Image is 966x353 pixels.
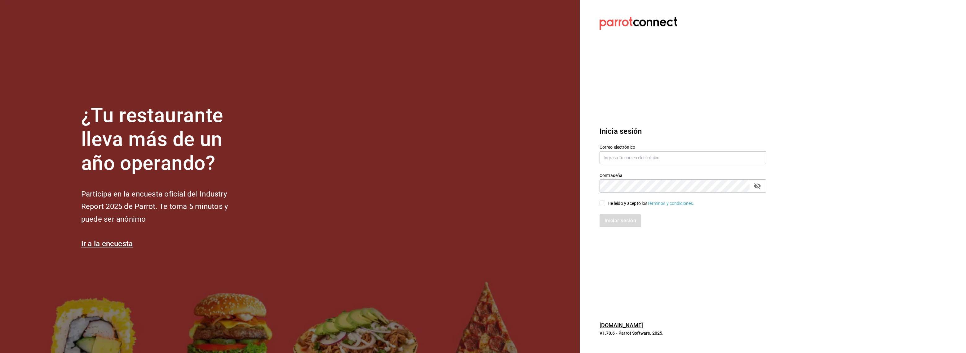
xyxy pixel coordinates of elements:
div: He leído y acepto los [608,200,694,207]
h1: ¿Tu restaurante lleva más de un año operando? [81,104,249,175]
h2: Participa en la encuesta oficial del Industry Report 2025 de Parrot. Te toma 5 minutos y puede se... [81,188,249,226]
button: passwordField [752,181,763,191]
input: Ingresa tu correo electrónico [600,151,766,164]
a: [DOMAIN_NAME] [600,322,643,328]
h3: Inicia sesión [600,126,766,137]
a: Ir a la encuesta [81,239,133,248]
p: V1.70.6 - Parrot Software, 2025. [600,330,766,336]
label: Contraseña [600,173,766,178]
a: Términos y condiciones. [647,201,694,206]
label: Correo electrónico [600,145,766,149]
